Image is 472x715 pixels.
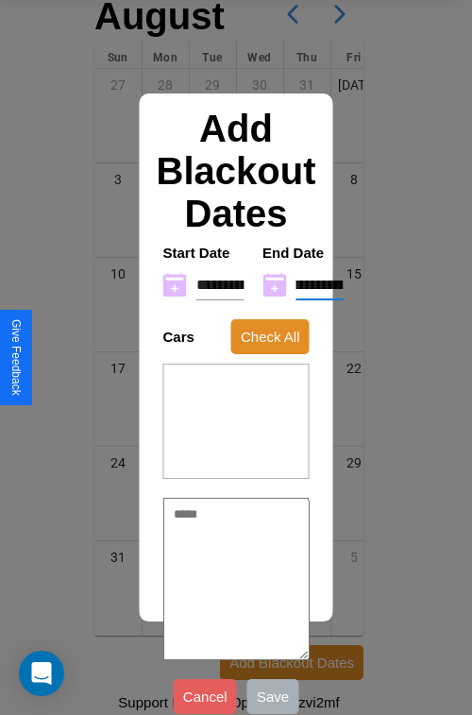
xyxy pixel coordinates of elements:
div: Open Intercom Messenger [19,651,64,696]
button: Save [247,679,298,714]
h4: End Date [262,245,344,261]
button: Check All [231,319,310,354]
h4: Cars [163,329,194,345]
button: Cancel [174,679,237,714]
h2: Add Blackout Dates [154,108,319,235]
h4: Start Date [163,245,244,261]
div: Give Feedback [9,319,23,396]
